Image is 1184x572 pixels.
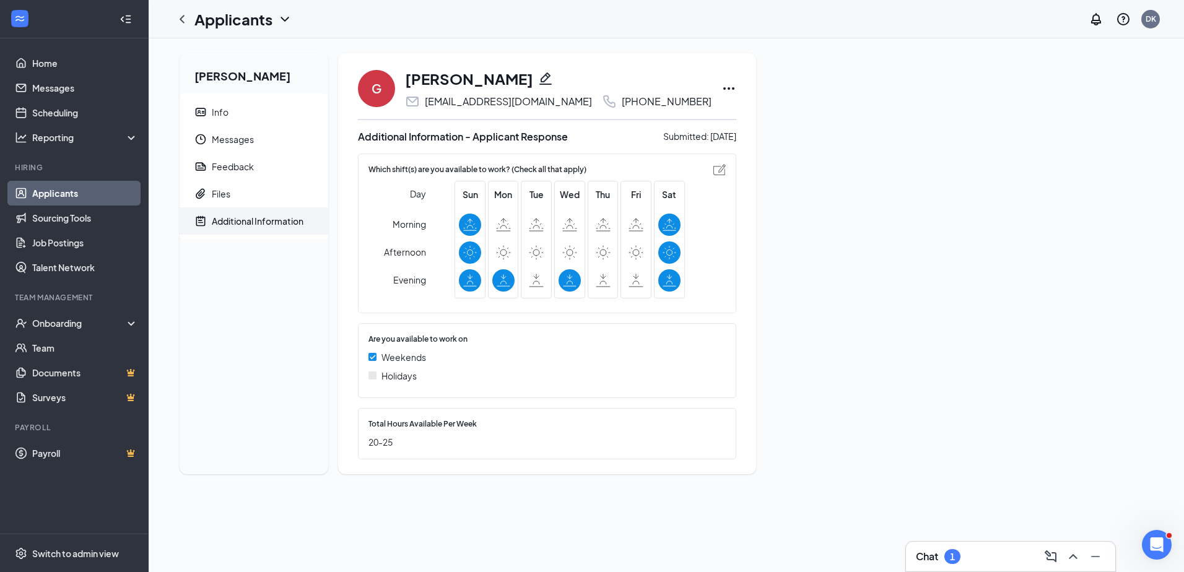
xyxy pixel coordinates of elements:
svg: ContactCard [194,106,207,118]
span: Are you available to work on [368,334,468,345]
a: ContactCardInfo [180,98,328,126]
div: Submitted: [DATE] [663,130,736,144]
svg: Analysis [15,131,27,144]
svg: NoteActive [194,215,207,227]
svg: Pencil [538,71,553,86]
h1: [PERSON_NAME] [405,68,533,89]
h3: Chat [916,550,938,563]
span: Fri [625,188,647,201]
div: [EMAIL_ADDRESS][DOMAIN_NAME] [425,95,592,108]
svg: Clock [194,133,207,145]
svg: Paperclip [194,188,207,200]
span: Which shift(s) are you available to work? (Check all that apply) [368,164,586,176]
h1: Applicants [194,9,272,30]
div: [PHONE_NUMBER] [622,95,712,108]
button: ChevronUp [1063,547,1083,566]
span: Wed [559,188,581,201]
a: Messages [32,76,138,100]
a: Scheduling [32,100,138,125]
svg: ComposeMessage [1043,549,1058,564]
svg: QuestionInfo [1116,12,1131,27]
span: Sun [459,188,481,201]
svg: Report [194,160,207,173]
h3: Additional Information - Applicant Response [358,130,568,144]
svg: Settings [15,547,27,560]
span: Total Hours Available Per Week [368,418,477,430]
svg: Ellipses [721,81,736,96]
div: 1 [950,552,955,562]
button: ComposeMessage [1041,547,1061,566]
svg: Phone [602,94,617,109]
a: PayrollCrown [32,441,138,466]
div: Reporting [32,131,139,144]
a: SurveysCrown [32,385,138,410]
a: DocumentsCrown [32,360,138,385]
a: ReportFeedback [180,153,328,180]
div: Team Management [15,292,136,303]
svg: Notifications [1089,12,1103,27]
svg: Minimize [1088,549,1103,564]
a: PaperclipFiles [180,180,328,207]
span: Sat [658,188,681,201]
span: Evening [393,269,426,291]
span: Thu [592,188,614,201]
span: Mon [492,188,515,201]
div: Switch to admin view [32,547,119,560]
svg: ChevronUp [1066,549,1081,564]
a: Applicants [32,181,138,206]
svg: ChevronLeft [175,12,189,27]
span: 20-25 [368,435,713,449]
div: Files [212,188,230,200]
button: Minimize [1086,547,1105,566]
a: Sourcing Tools [32,206,138,230]
a: Home [32,51,138,76]
svg: Collapse [120,13,132,25]
svg: UserCheck [15,317,27,329]
span: Messages [212,126,318,153]
span: Weekends [381,350,426,364]
div: G [372,80,381,97]
svg: Email [405,94,420,109]
div: Additional Information [212,215,303,227]
span: Tue [525,188,547,201]
div: Info [212,106,229,118]
iframe: Intercom live chat [1142,530,1172,560]
svg: WorkstreamLogo [14,12,26,25]
span: Day [410,187,426,201]
a: Team [32,336,138,360]
a: Talent Network [32,255,138,280]
a: ClockMessages [180,126,328,153]
a: NoteActiveAdditional Information [180,207,328,235]
svg: ChevronDown [277,12,292,27]
h2: [PERSON_NAME] [180,53,328,93]
span: Afternoon [384,241,426,263]
span: Holidays [381,369,417,383]
div: Feedback [212,160,254,173]
div: DK [1146,14,1156,24]
div: Hiring [15,162,136,173]
div: Onboarding [32,317,128,329]
span: Morning [393,213,426,235]
a: Job Postings [32,230,138,255]
div: Payroll [15,422,136,433]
